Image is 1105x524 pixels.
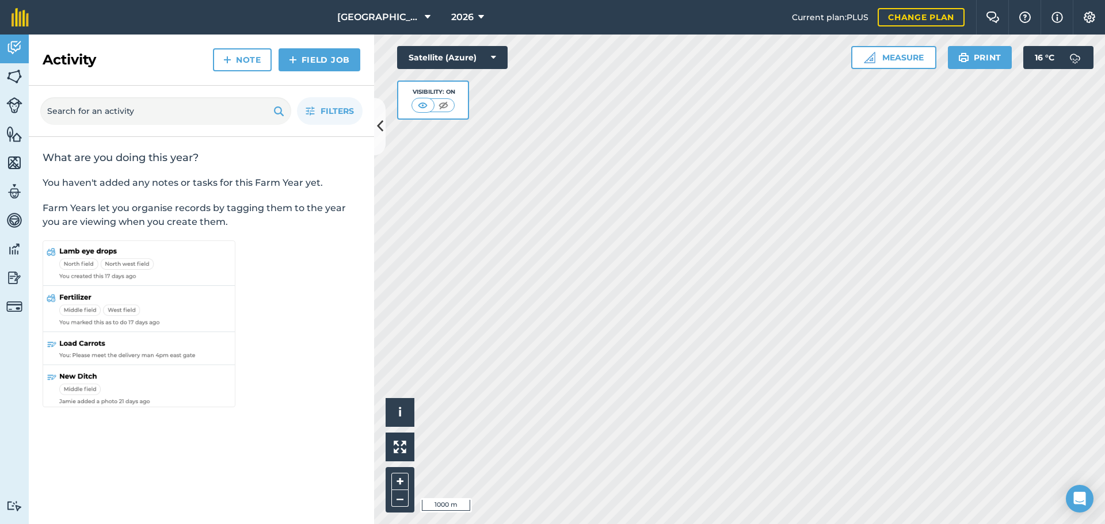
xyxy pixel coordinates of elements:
[851,46,936,69] button: Measure
[289,53,297,67] img: svg+xml;base64,PHN2ZyB4bWxucz0iaHR0cDovL3d3dy53My5vcmcvMjAwMC9zdmciIHdpZHRoPSIxNCIgaGVpZ2h0PSIyNC...
[6,68,22,85] img: svg+xml;base64,PHN2ZyB4bWxucz0iaHR0cDovL3d3dy53My5vcmcvMjAwMC9zdmciIHdpZHRoPSI1NiIgaGVpZ2h0PSI2MC...
[6,183,22,200] img: svg+xml;base64,PD94bWwgdmVyc2lvbj0iMS4wIiBlbmNvZGluZz0idXRmLTgiPz4KPCEtLSBHZW5lcmF0b3I6IEFkb2JlIE...
[43,176,360,190] p: You haven't added any notes or tasks for this Farm Year yet.
[213,48,272,71] a: Note
[6,212,22,229] img: svg+xml;base64,PD94bWwgdmVyc2lvbj0iMS4wIiBlbmNvZGluZz0idXRmLTgiPz4KPCEtLSBHZW5lcmF0b3I6IEFkb2JlIE...
[273,104,284,118] img: svg+xml;base64,PHN2ZyB4bWxucz0iaHR0cDovL3d3dy53My5vcmcvMjAwMC9zdmciIHdpZHRoPSIxOSIgaGVpZ2h0PSIyNC...
[6,125,22,143] img: svg+xml;base64,PHN2ZyB4bWxucz0iaHR0cDovL3d3dy53My5vcmcvMjAwMC9zdmciIHdpZHRoPSI1NiIgaGVpZ2h0PSI2MC...
[279,48,360,71] a: Field Job
[12,8,29,26] img: fieldmargin Logo
[1066,485,1093,512] div: Open Intercom Messenger
[792,11,868,24] span: Current plan : PLUS
[6,97,22,113] img: svg+xml;base64,PD94bWwgdmVyc2lvbj0iMS4wIiBlbmNvZGluZz0idXRmLTgiPz4KPCEtLSBHZW5lcmF0b3I6IEFkb2JlIE...
[6,269,22,286] img: svg+xml;base64,PD94bWwgdmVyc2lvbj0iMS4wIiBlbmNvZGluZz0idXRmLTgiPz4KPCEtLSBHZW5lcmF0b3I6IEFkb2JlIE...
[416,100,430,111] img: svg+xml;base64,PHN2ZyB4bWxucz0iaHR0cDovL3d3dy53My5vcmcvMjAwMC9zdmciIHdpZHRoPSI1MCIgaGVpZ2h0PSI0MC...
[1023,46,1093,69] button: 16 °C
[958,51,969,64] img: svg+xml;base64,PHN2ZyB4bWxucz0iaHR0cDovL3d3dy53My5vcmcvMjAwMC9zdmciIHdpZHRoPSIxOSIgaGVpZ2h0PSIyNC...
[878,8,965,26] a: Change plan
[1083,12,1096,23] img: A cog icon
[321,105,354,117] span: Filters
[391,490,409,507] button: –
[6,39,22,56] img: svg+xml;base64,PD94bWwgdmVyc2lvbj0iMS4wIiBlbmNvZGluZz0idXRmLTgiPz4KPCEtLSBHZW5lcmF0b3I6IEFkb2JlIE...
[411,87,455,97] div: Visibility: On
[6,240,22,258] img: svg+xml;base64,PD94bWwgdmVyc2lvbj0iMS4wIiBlbmNvZGluZz0idXRmLTgiPz4KPCEtLSBHZW5lcmF0b3I6IEFkb2JlIE...
[391,473,409,490] button: +
[864,52,875,63] img: Ruler icon
[297,97,363,125] button: Filters
[1051,10,1063,24] img: svg+xml;base64,PHN2ZyB4bWxucz0iaHR0cDovL3d3dy53My5vcmcvMjAwMC9zdmciIHdpZHRoPSIxNyIgaGVpZ2h0PSIxNy...
[43,201,360,229] p: Farm Years let you organise records by tagging them to the year you are viewing when you create t...
[386,398,414,427] button: i
[337,10,420,24] span: [GEOGRAPHIC_DATA]
[6,154,22,171] img: svg+xml;base64,PHN2ZyB4bWxucz0iaHR0cDovL3d3dy53My5vcmcvMjAwMC9zdmciIHdpZHRoPSI1NiIgaGVpZ2h0PSI2MC...
[40,97,291,125] input: Search for an activity
[394,441,406,453] img: Four arrows, one pointing top left, one top right, one bottom right and the last bottom left
[1064,46,1087,69] img: svg+xml;base64,PD94bWwgdmVyc2lvbj0iMS4wIiBlbmNvZGluZz0idXRmLTgiPz4KPCEtLSBHZW5lcmF0b3I6IEFkb2JlIE...
[43,51,96,69] h2: Activity
[436,100,451,111] img: svg+xml;base64,PHN2ZyB4bWxucz0iaHR0cDovL3d3dy53My5vcmcvMjAwMC9zdmciIHdpZHRoPSI1MCIgaGVpZ2h0PSI0MC...
[1035,46,1054,69] span: 16 ° C
[6,500,22,511] img: svg+xml;base64,PD94bWwgdmVyc2lvbj0iMS4wIiBlbmNvZGluZz0idXRmLTgiPz4KPCEtLSBHZW5lcmF0b3I6IEFkb2JlIE...
[43,151,360,165] h2: What are you doing this year?
[397,46,508,69] button: Satellite (Azure)
[451,10,474,24] span: 2026
[1018,12,1032,23] img: A question mark icon
[398,405,402,419] span: i
[986,12,1000,23] img: Two speech bubbles overlapping with the left bubble in the forefront
[948,46,1012,69] button: Print
[223,53,231,67] img: svg+xml;base64,PHN2ZyB4bWxucz0iaHR0cDovL3d3dy53My5vcmcvMjAwMC9zdmciIHdpZHRoPSIxNCIgaGVpZ2h0PSIyNC...
[6,299,22,315] img: svg+xml;base64,PD94bWwgdmVyc2lvbj0iMS4wIiBlbmNvZGluZz0idXRmLTgiPz4KPCEtLSBHZW5lcmF0b3I6IEFkb2JlIE...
